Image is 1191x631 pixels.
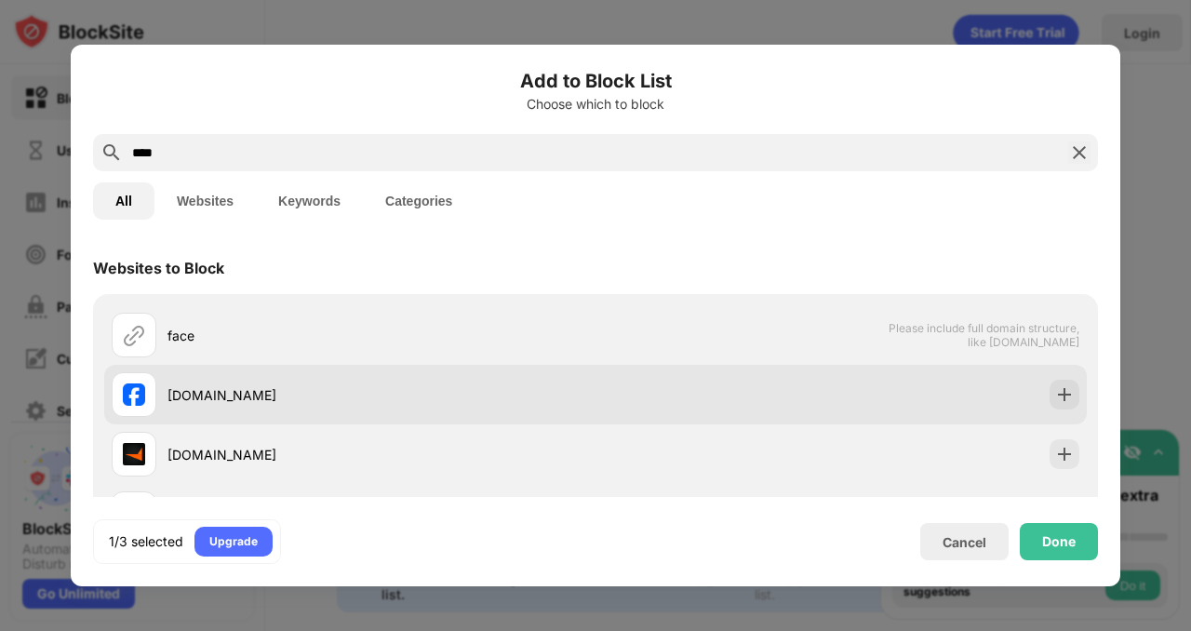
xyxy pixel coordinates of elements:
button: Categories [363,182,475,220]
button: All [93,182,154,220]
div: face [167,326,595,345]
img: search.svg [100,141,123,164]
button: Keywords [256,182,363,220]
div: Done [1042,534,1076,549]
div: Choose which to block [93,97,1098,112]
div: Websites to Block [93,259,224,277]
span: Please include full domain structure, like [DOMAIN_NAME] [888,321,1079,349]
img: url.svg [123,324,145,346]
img: search-close [1068,141,1091,164]
h6: Add to Block List [93,67,1098,95]
div: Cancel [943,534,986,550]
button: Websites [154,182,256,220]
img: favicons [123,383,145,406]
div: Upgrade [209,532,258,551]
div: [DOMAIN_NAME] [167,445,595,464]
img: favicons [123,443,145,465]
div: [DOMAIN_NAME] [167,385,595,405]
div: 1/3 selected [109,532,183,551]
